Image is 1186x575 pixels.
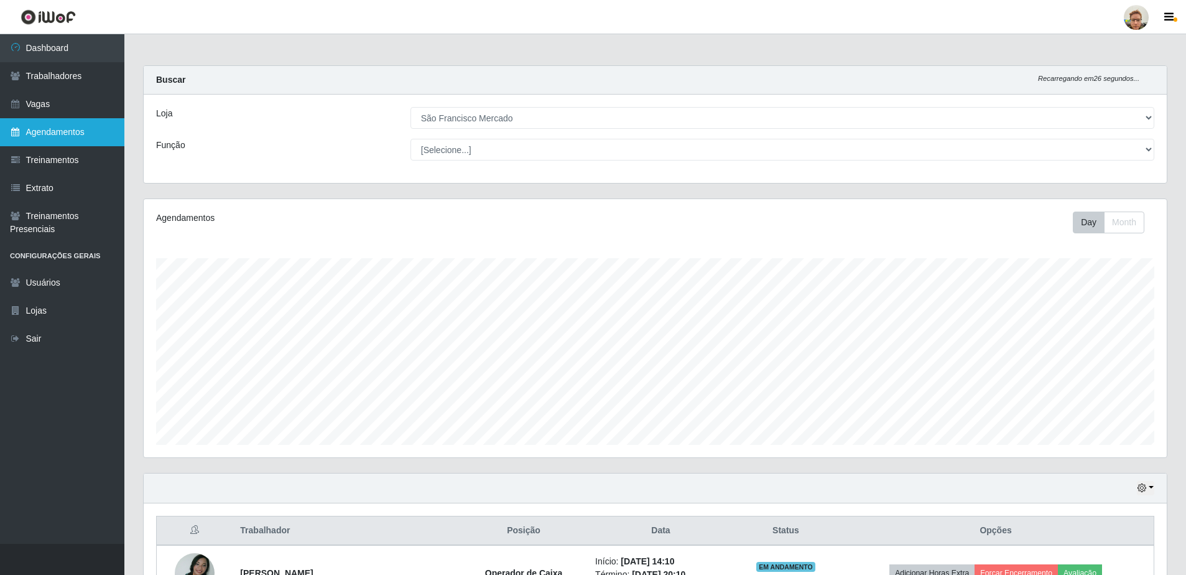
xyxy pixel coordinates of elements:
[156,212,561,225] div: Agendamentos
[588,517,734,546] th: Data
[21,9,76,25] img: CoreUI Logo
[1104,212,1144,233] button: Month
[460,517,588,546] th: Posição
[595,555,726,568] li: Início:
[838,517,1154,546] th: Opções
[1073,212,1154,233] div: Toolbar with button groups
[1038,75,1139,82] i: Recarregando em 26 segundos...
[156,107,172,120] label: Loja
[233,517,460,546] th: Trabalhador
[621,556,674,566] time: [DATE] 14:10
[734,517,838,546] th: Status
[1073,212,1144,233] div: First group
[756,562,815,572] span: EM ANDAMENTO
[156,75,185,85] strong: Buscar
[1073,212,1105,233] button: Day
[156,139,185,152] label: Função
